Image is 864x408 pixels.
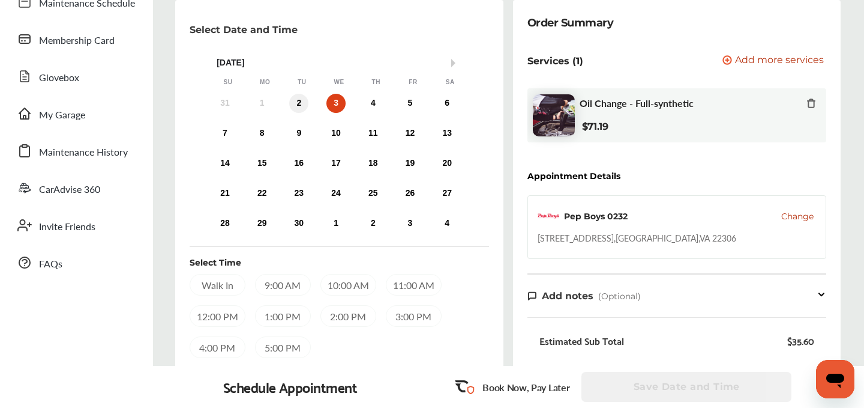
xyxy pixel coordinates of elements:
[11,172,141,204] a: CarAdvise 360
[386,274,442,296] div: 11:00 AM
[816,360,854,398] iframe: Button to launch messaging window
[582,121,608,132] b: $71.19
[39,257,62,272] span: FAQs
[215,154,235,173] div: Choose Sunday, September 14th, 2025
[223,379,358,395] div: Schedule Appointment
[289,124,308,143] div: Choose Tuesday, September 9th, 2025
[215,124,235,143] div: Choose Sunday, September 7th, 2025
[444,78,456,87] div: Sa
[437,214,457,233] div: Choose Saturday, October 4th, 2025
[289,94,308,113] div: Choose Tuesday, September 2nd, 2025
[39,182,100,198] span: CarAdvise 360
[255,274,311,296] div: 9:00 AM
[206,91,466,236] div: month 2025-09
[482,380,569,394] p: Book Now, Pay Later
[11,247,141,278] a: FAQs
[437,124,457,143] div: Choose Saturday, September 13th, 2025
[39,70,79,86] span: Glovebox
[527,291,537,301] img: note-icon.db9493fa.svg
[259,78,271,87] div: Mo
[255,336,311,358] div: 5:00 PM
[564,210,628,222] div: Pep Boys 0232
[11,23,141,55] a: Membership Card
[437,94,457,113] div: Choose Saturday, September 6th, 2025
[539,335,624,347] div: Estimated Sub Total
[527,55,583,67] p: Services (1)
[190,257,241,269] div: Select Time
[39,108,85,123] span: My Garage
[364,124,383,143] div: Choose Thursday, September 11th, 2025
[289,154,308,173] div: Choose Tuesday, September 16th, 2025
[320,274,376,296] div: 10:00 AM
[326,94,346,113] div: Choose Wednesday, September 3rd, 2025
[215,94,235,113] div: Not available Sunday, August 31st, 2025
[527,171,620,181] div: Appointment Details
[326,124,346,143] div: Choose Wednesday, September 10th, 2025
[253,124,272,143] div: Choose Monday, September 8th, 2025
[437,184,457,203] div: Choose Saturday, September 27th, 2025
[190,336,245,358] div: 4:00 PM
[11,210,141,241] a: Invite Friends
[407,78,419,87] div: Fr
[400,154,419,173] div: Choose Friday, September 19th, 2025
[39,219,95,235] span: Invite Friends
[400,124,419,143] div: Choose Friday, September 12th, 2025
[787,335,814,347] div: $35.60
[39,33,115,49] span: Membership Card
[190,305,245,327] div: 12:00 PM
[722,55,826,67] a: Add more services
[722,55,824,67] button: Add more services
[364,184,383,203] div: Choose Thursday, September 25th, 2025
[11,98,141,129] a: My Garage
[333,78,345,87] div: We
[598,291,641,302] span: (Optional)
[289,184,308,203] div: Choose Tuesday, September 23rd, 2025
[222,78,234,87] div: Su
[364,214,383,233] div: Choose Thursday, October 2nd, 2025
[190,24,298,35] p: Select Date and Time
[527,14,614,31] div: Order Summary
[533,94,575,136] img: oil-change-thumb.jpg
[11,61,141,92] a: Glovebox
[289,214,308,233] div: Choose Tuesday, September 30th, 2025
[400,214,419,233] div: Choose Friday, October 3rd, 2025
[11,135,141,166] a: Maintenance History
[370,78,382,87] div: Th
[209,58,469,68] div: [DATE]
[364,154,383,173] div: Choose Thursday, September 18th, 2025
[437,154,457,173] div: Choose Saturday, September 20th, 2025
[255,305,311,327] div: 1:00 PM
[215,184,235,203] div: Choose Sunday, September 21st, 2025
[253,154,272,173] div: Choose Monday, September 15th, 2025
[386,305,442,327] div: 3:00 PM
[296,78,308,87] div: Tu
[735,55,824,67] span: Add more services
[326,214,346,233] div: Choose Wednesday, October 1st, 2025
[39,145,128,160] span: Maintenance History
[538,232,736,244] div: [STREET_ADDRESS] , [GEOGRAPHIC_DATA] , VA 22306
[215,214,235,233] div: Choose Sunday, September 28th, 2025
[400,94,419,113] div: Choose Friday, September 5th, 2025
[253,94,272,113] div: Not available Monday, September 1st, 2025
[542,290,593,302] span: Add notes
[538,206,559,227] img: logo-pepboys.png
[253,184,272,203] div: Choose Monday, September 22nd, 2025
[320,305,376,327] div: 2:00 PM
[326,154,346,173] div: Choose Wednesday, September 17th, 2025
[781,210,814,222] button: Change
[326,184,346,203] div: Choose Wednesday, September 24th, 2025
[400,184,419,203] div: Choose Friday, September 26th, 2025
[190,274,245,296] div: Walk In
[253,214,272,233] div: Choose Monday, September 29th, 2025
[451,59,460,67] button: Next Month
[364,94,383,113] div: Choose Thursday, September 4th, 2025
[580,97,694,109] span: Oil Change - Full-synthetic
